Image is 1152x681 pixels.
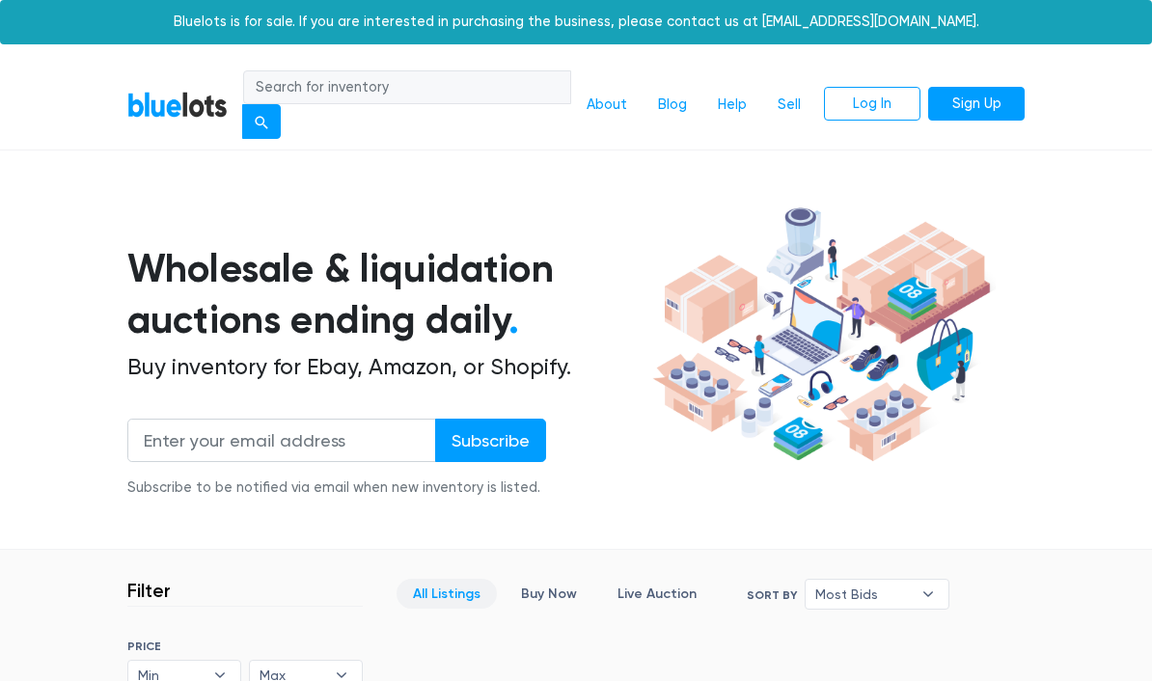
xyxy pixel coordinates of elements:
[762,87,816,123] a: Sell
[747,586,797,604] label: Sort By
[908,580,948,609] b: ▾
[508,296,519,343] span: .
[127,419,436,462] input: Enter your email address
[127,579,171,602] h3: Filter
[824,87,920,122] a: Log In
[601,579,713,609] a: Live Auction
[815,580,912,609] span: Most Bids
[127,91,228,119] a: BlueLots
[643,87,702,123] a: Blog
[127,354,647,381] h2: Buy inventory for Ebay, Amazon, or Shopify.
[397,579,497,609] a: All Listings
[571,87,643,123] a: About
[647,201,996,468] img: hero-ee84e7d0318cb26816c560f6b4441b76977f77a177738b4e94f68c95b2b83dbb.png
[127,243,647,345] h1: Wholesale & liquidation auctions ending daily
[435,419,546,462] input: Subscribe
[928,87,1025,122] a: Sign Up
[505,579,593,609] a: Buy Now
[243,70,571,105] input: Search for inventory
[127,477,546,499] div: Subscribe to be notified via email when new inventory is listed.
[702,87,762,123] a: Help
[127,640,363,653] h6: PRICE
